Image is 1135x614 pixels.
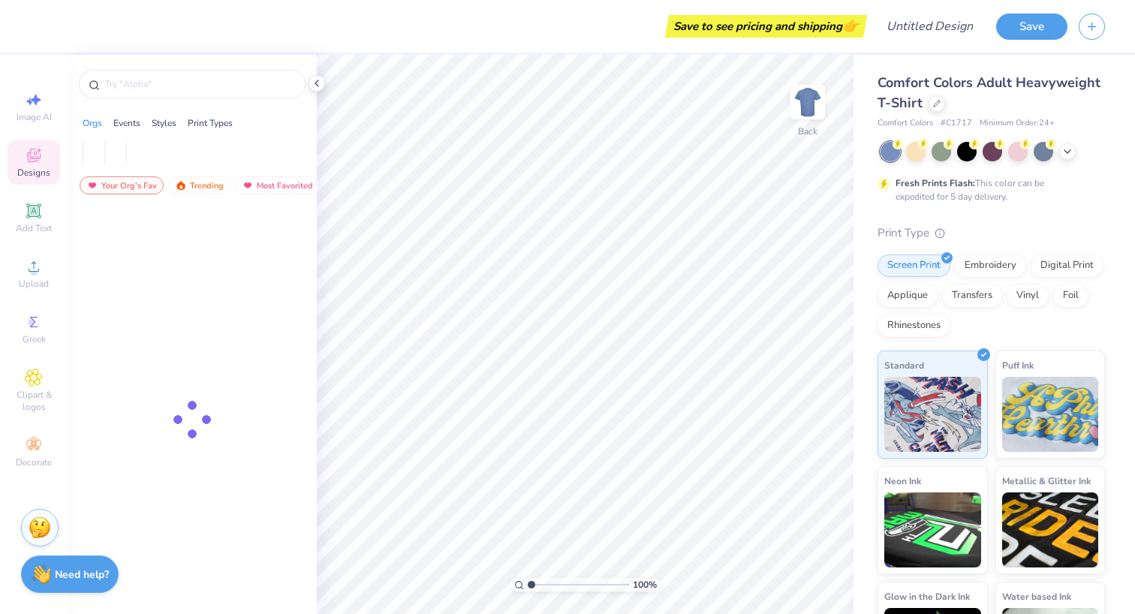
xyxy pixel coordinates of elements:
strong: Need help? [55,567,109,582]
div: This color can be expedited for 5 day delivery. [896,176,1080,203]
button: Save [996,14,1067,40]
div: Events [113,116,140,130]
div: Trending [168,176,230,194]
span: Add Text [16,222,52,234]
div: Foil [1053,284,1088,307]
div: Back [798,125,817,138]
span: Glow in the Dark Ink [884,588,970,604]
img: Back [793,87,823,117]
img: Standard [884,377,981,452]
span: # C1717 [941,117,972,130]
div: Screen Print [878,254,950,277]
span: 100 % [633,578,657,591]
span: Comfort Colors Adult Heavyweight T-Shirt [878,74,1100,112]
img: Puff Ink [1002,377,1099,452]
img: Neon Ink [884,492,981,567]
span: Upload [19,278,49,290]
div: Most Favorited [235,176,320,194]
span: Neon Ink [884,473,921,489]
span: Greek [23,333,46,345]
div: Print Type [878,224,1105,242]
div: Digital Print [1031,254,1103,277]
img: trending.gif [175,180,187,191]
div: Your Org's Fav [80,176,164,194]
span: Minimum Order: 24 + [980,117,1055,130]
div: Embroidery [955,254,1026,277]
img: most_fav.gif [86,180,98,191]
span: 👉 [842,17,859,35]
img: Metallic & Glitter Ink [1002,492,1099,567]
div: Print Types [188,116,233,130]
span: Standard [884,357,924,373]
span: Designs [17,167,50,179]
span: Decorate [16,456,52,468]
div: Styles [152,116,176,130]
span: Clipart & logos [8,389,60,413]
div: Vinyl [1007,284,1049,307]
input: Try "Alpha" [104,77,296,92]
div: Orgs [83,116,102,130]
div: Applique [878,284,938,307]
span: Comfort Colors [878,117,933,130]
div: Rhinestones [878,315,950,337]
span: Water based Ink [1002,588,1071,604]
div: Save to see pricing and shipping [669,15,863,38]
span: Puff Ink [1002,357,1034,373]
span: Metallic & Glitter Ink [1002,473,1091,489]
span: Image AI [17,111,52,123]
div: Transfers [942,284,1002,307]
input: Untitled Design [875,11,985,41]
strong: Fresh Prints Flash: [896,177,975,189]
img: most_fav.gif [242,180,254,191]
